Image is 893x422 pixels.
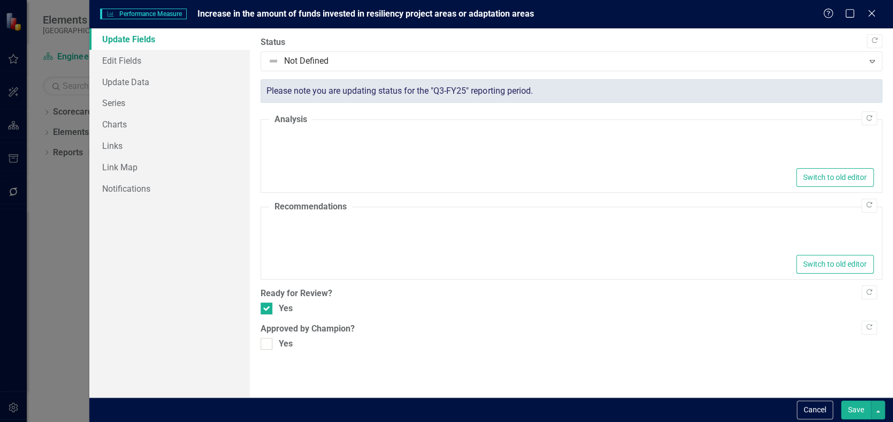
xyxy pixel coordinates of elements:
legend: Recommendations [269,201,352,213]
a: Edit Fields [89,50,250,71]
a: Series [89,92,250,114]
span: Increase in the amount of funds invested in resiliency project areas or adaptation areas [197,9,534,19]
a: Links [89,135,250,156]
a: Update Fields [89,28,250,50]
button: Switch to old editor [796,168,874,187]
span: Performance Measure [100,9,187,19]
button: Cancel [797,401,833,419]
legend: Analysis [269,114,312,126]
a: Link Map [89,156,250,178]
label: Ready for Review? [261,288,882,300]
a: Update Data [89,71,250,93]
button: Save [841,401,871,419]
a: Charts [89,114,250,135]
div: Please note you are updating status for the "Q3-FY25" reporting period. [261,79,882,103]
button: Switch to old editor [796,255,874,274]
a: Notifications [89,178,250,199]
div: Yes [279,338,293,350]
div: Yes [279,303,293,315]
label: Status [261,36,882,49]
label: Approved by Champion? [261,323,882,335]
